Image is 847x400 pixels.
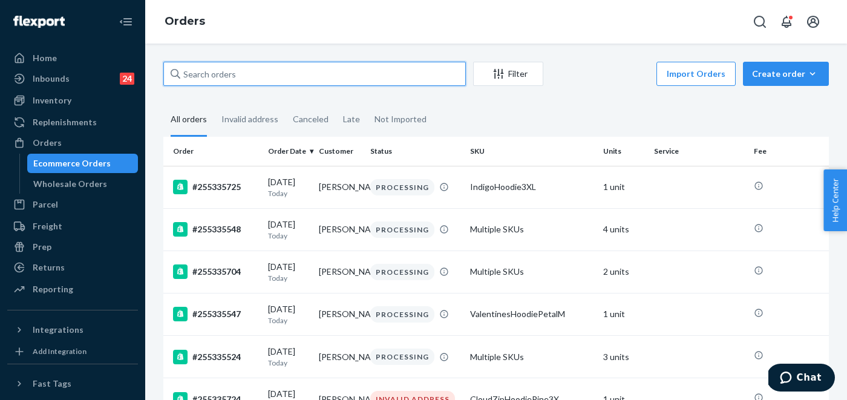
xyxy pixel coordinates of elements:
td: 3 units [598,336,649,378]
a: Prep [7,237,138,257]
th: Service [649,137,749,166]
div: Inbounds [33,73,70,85]
a: Replenishments [7,113,138,132]
div: Late [343,103,360,135]
a: Parcel [7,195,138,214]
div: Invalid address [221,103,278,135]
div: Home [33,52,57,64]
a: Returns [7,258,138,277]
div: [DATE] [268,261,309,283]
button: Open notifications [774,10,799,34]
a: Orders [165,15,205,28]
div: Orders [33,137,62,149]
img: Flexport logo [13,16,65,28]
div: IndigoHoodie3XL [470,181,594,193]
td: 1 unit [598,293,649,335]
div: #255335547 [173,307,258,321]
p: Today [268,315,309,326]
td: 2 units [598,251,649,293]
div: [DATE] [268,218,309,241]
th: Status [365,137,465,166]
div: Parcel [33,198,58,211]
th: Order [163,137,263,166]
div: Returns [33,261,65,274]
td: Multiple SKUs [465,208,598,251]
a: Reporting [7,280,138,299]
a: Orders [7,133,138,152]
th: Units [598,137,649,166]
td: Multiple SKUs [465,251,598,293]
a: Inventory [7,91,138,110]
div: Prep [33,241,51,253]
button: Help Center [823,169,847,231]
div: 24 [120,73,134,85]
p: Today [268,231,309,241]
td: [PERSON_NAME] [314,251,365,293]
button: Create order [743,62,829,86]
div: [DATE] [268,303,309,326]
div: Inventory [33,94,71,107]
th: Order Date [263,137,314,166]
th: SKU [465,137,598,166]
div: [DATE] [268,176,309,198]
div: Add Integration [33,346,87,356]
div: [DATE] [268,346,309,368]
td: [PERSON_NAME] [314,208,365,251]
button: Filter [473,62,543,86]
div: Customer [319,146,360,156]
div: Filter [474,68,543,80]
p: Today [268,188,309,198]
button: Close Navigation [114,10,138,34]
div: Fast Tags [33,378,71,390]
td: [PERSON_NAME] [314,166,365,208]
div: PROCESSING [370,349,434,365]
a: Freight [7,217,138,236]
div: Reporting [33,283,73,295]
td: [PERSON_NAME] [314,293,365,335]
div: Wholesale Orders [33,178,107,190]
button: Open account menu [801,10,825,34]
button: Integrations [7,320,138,339]
td: 4 units [598,208,649,251]
div: #255335548 [173,222,258,237]
input: Search orders [163,62,466,86]
a: Ecommerce Orders [27,154,139,173]
a: Inbounds24 [7,69,138,88]
div: Freight [33,220,62,232]
iframe: Opens a widget where you can chat to one of our agents [768,364,835,394]
div: PROCESSING [370,306,434,323]
div: #255335704 [173,264,258,279]
div: Integrations [33,324,83,336]
td: Multiple SKUs [465,336,598,378]
button: Open Search Box [748,10,772,34]
button: Import Orders [656,62,736,86]
div: PROCESSING [370,179,434,195]
a: Add Integration [7,344,138,359]
div: Not Imported [374,103,427,135]
th: Fee [749,137,829,166]
div: Canceled [293,103,329,135]
a: Wholesale Orders [27,174,139,194]
td: 1 unit [598,166,649,208]
a: Home [7,48,138,68]
div: #255335524 [173,350,258,364]
ol: breadcrumbs [155,4,215,39]
button: Fast Tags [7,374,138,393]
div: #255335725 [173,180,258,194]
td: [PERSON_NAME] [314,336,365,378]
div: Ecommerce Orders [33,157,111,169]
div: PROCESSING [370,221,434,238]
div: All orders [171,103,207,137]
div: Replenishments [33,116,97,128]
div: PROCESSING [370,264,434,280]
div: ValentinesHoodiePetalM [470,308,594,320]
div: Create order [752,68,820,80]
p: Today [268,273,309,283]
p: Today [268,358,309,368]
